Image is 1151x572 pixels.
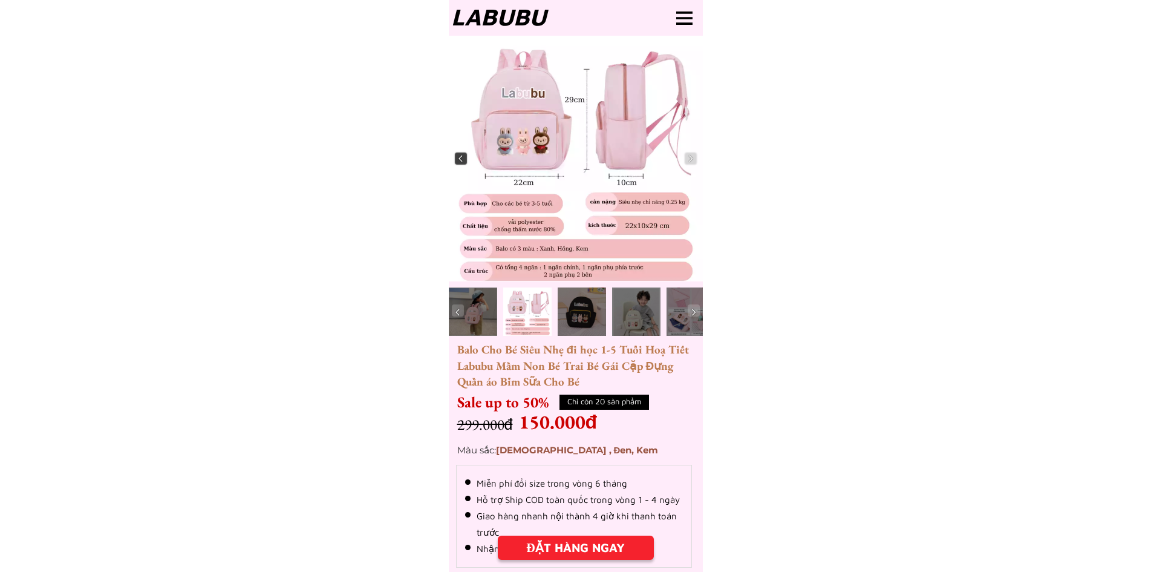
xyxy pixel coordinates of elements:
[452,306,464,318] img: navigation
[496,444,659,456] span: [DEMOGRAPHIC_DATA] , Đen, Kem
[455,153,467,165] img: navigation
[688,306,700,318] img: navigation
[519,407,600,436] h3: 150.000đ
[457,444,668,458] h3: Màu sắc:
[465,541,683,557] li: Nhận hàng và xem trước khi thanh toán
[465,508,683,541] li: Giao hàng nhanh nội thành 4 giờ khi thanh toán trước
[685,153,697,165] img: navigation
[498,539,654,557] div: ĐẶT HÀNG NGAY
[465,475,683,491] li: Miễn phí đổi size trong vòng 6 tháng
[465,491,683,508] li: Hỗ trợ Ship COD toàn quốc trong vòng 1 - 4 ngày
[457,413,584,436] h3: 299.000đ
[457,342,698,406] h3: Balo Cho Bé Siêu Nhẹ đi học 1-5 Tuổi Hoạ Tiết Labubu Mầm Non Bé Trai Bé Gái Cặp Đựng Quần áo Bỉm ...
[560,396,648,408] h4: Chỉ còn 20 sản phẩm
